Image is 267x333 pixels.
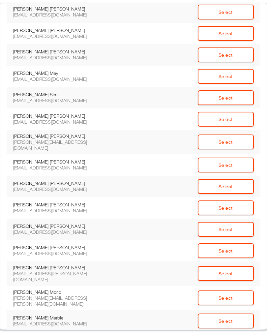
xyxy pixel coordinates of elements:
div: [PERSON_NAME] [PERSON_NAME] [13,113,102,119]
a: Select [198,47,254,62]
div: [PERSON_NAME] Sim [13,92,102,98]
div: [PERSON_NAME][EMAIL_ADDRESS][PERSON_NAME][DOMAIN_NAME] [13,295,102,307]
a: Select [198,290,254,305]
div: [EMAIL_ADDRESS][DOMAIN_NAME] [13,119,102,125]
div: [EMAIL_ADDRESS][DOMAIN_NAME] [13,76,102,82]
a: Select [198,179,254,194]
div: [PERSON_NAME] [PERSON_NAME] [13,223,102,229]
a: Select [198,5,254,19]
div: [PERSON_NAME] [PERSON_NAME] [13,265,102,271]
div: [EMAIL_ADDRESS][DOMAIN_NAME] [13,229,102,235]
a: Select [198,243,254,258]
div: [EMAIL_ADDRESS][DOMAIN_NAME] [13,55,102,61]
div: [PERSON_NAME] [PERSON_NAME] [13,27,102,33]
div: [PERSON_NAME] [PERSON_NAME] [13,180,102,186]
a: Select [198,26,254,41]
a: Select [198,266,254,281]
div: [PERSON_NAME] [PERSON_NAME] [13,202,102,208]
div: [PERSON_NAME] May [13,70,102,76]
div: [PERSON_NAME] [PERSON_NAME] [13,49,102,55]
div: [PERSON_NAME][EMAIL_ADDRESS][DOMAIN_NAME] [13,139,102,151]
div: [EMAIL_ADDRESS][DOMAIN_NAME] [13,251,102,257]
a: Select [198,90,254,105]
a: Select [198,200,254,215]
a: Select [198,135,254,149]
div: [EMAIL_ADDRESS][PERSON_NAME][DOMAIN_NAME] [13,271,102,283]
a: Select [198,314,254,328]
a: Select [198,158,254,172]
div: [EMAIL_ADDRESS][DOMAIN_NAME] [13,321,102,327]
div: [EMAIL_ADDRESS][DOMAIN_NAME] [13,12,102,18]
a: Select [198,222,254,237]
a: Select [198,112,254,127]
div: [PERSON_NAME] [PERSON_NAME] [13,133,102,139]
div: [PERSON_NAME] Marble [13,315,102,321]
div: [EMAIL_ADDRESS][DOMAIN_NAME] [13,33,102,39]
div: [EMAIL_ADDRESS][DOMAIN_NAME] [13,186,102,192]
div: [PERSON_NAME] [PERSON_NAME] [13,6,102,12]
div: [PERSON_NAME] [PERSON_NAME] [13,245,102,251]
div: [PERSON_NAME] [PERSON_NAME] [13,159,102,165]
div: [EMAIL_ADDRESS][DOMAIN_NAME] [13,98,102,104]
div: [EMAIL_ADDRESS][DOMAIN_NAME] [13,208,102,214]
div: [EMAIL_ADDRESS][DOMAIN_NAME] [13,165,102,171]
div: [PERSON_NAME] Morio [13,289,102,295]
a: Select [198,69,254,84]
